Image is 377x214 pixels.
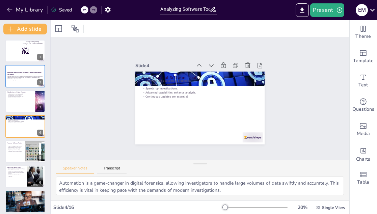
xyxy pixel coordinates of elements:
[7,172,25,174] p: Proper acquisition impacts investigation success.
[53,204,223,211] div: Slide 4 / 16
[37,130,43,136] div: 4
[7,166,25,168] p: Data Acquisition Tools
[7,147,23,148] p: Data acquisition is the first step.
[5,165,45,188] div: 6
[37,155,43,161] div: 5
[7,197,43,199] p: Continuous training on tools is vital.
[37,104,43,110] div: 3
[160,4,209,14] input: Insert title
[7,79,43,80] p: Generated with [URL]
[7,92,33,93] p: Digital forensics is crucial in investigations.
[7,149,23,151] p: Reporting tools ensure clarity.
[135,62,192,69] div: Slide 4
[7,120,43,121] p: Speeds up investigations.
[7,142,23,144] p: Types of Software Tools
[7,118,43,120] p: Reduces human error.
[5,40,45,62] div: 1
[310,3,344,17] button: Present
[5,90,45,112] div: 3
[15,43,50,45] p: and login with code
[37,54,43,60] div: 1
[7,168,25,169] p: Forensic imaging preserves data integrity.
[7,169,25,171] p: Write-blockers are crucial.
[142,79,258,83] p: Software tools automate processes.
[5,140,45,163] div: 5
[7,122,43,124] p: Continuous updates are essential.
[355,33,371,40] span: Theme
[71,25,79,33] span: Position
[358,81,368,89] span: Text
[7,145,23,147] p: Tools are categorized by function.
[7,151,23,152] p: Selecting the right tools is crucial.
[142,95,258,99] p: Continuous updates are essential.
[7,75,43,79] p: This presentation explores the foundations of digital forensics, the role of software tools in in...
[296,3,309,17] button: Export to PowerPoint
[7,121,43,123] p: Advanced capabilities enhance analysis.
[56,166,94,173] button: Speaker Notes
[7,93,33,95] p: Digital forensics aids in cybersecurity.
[7,117,43,119] p: Software tools automate processes.
[322,205,345,210] span: Single View
[37,180,43,186] div: 6
[7,174,25,177] p: Continuous evaluation of tools is necessary.
[350,93,377,117] div: Get real-time input from your audience
[352,106,374,113] span: Questions
[7,72,42,75] strong: Analyzing Software Tools in Digital Forensics: Applications and Impact
[142,75,258,81] p: Importance of Software Tools
[7,196,43,198] p: Connecting the dots is essential.
[5,190,45,213] div: 7
[7,96,33,97] p: Professionals require specialized skills.
[350,117,377,142] div: Add images, graphics, shapes or video
[97,166,127,173] button: Transcript
[356,156,370,163] span: Charts
[357,179,369,186] span: Table
[7,97,33,99] p: Attention to detail is critical.
[56,177,344,195] textarea: Automation is a game-changer in digital forensics, allowing investigators to handle large volumes...
[142,87,258,91] p: Speeds up investigations.
[53,23,64,34] div: Layout
[142,83,258,87] p: Reduces human error.
[357,130,370,137] span: Media
[7,195,43,196] p: Advanced features enhance analysis.
[7,95,33,96] p: Evidence must maintain integrity.
[7,194,43,195] p: Timeline generation aids investigations.
[29,41,39,43] strong: [DOMAIN_NAME]
[7,91,33,93] p: Introduction to Digital Forensics
[350,69,377,93] div: Add text boxes
[7,148,23,150] p: Analysis tools provide insights.
[5,115,45,137] div: 4
[51,7,72,13] div: Saved
[37,79,43,85] div: 2
[350,142,377,166] div: Add charts and graphs
[350,20,377,45] div: Change the overall theme
[350,166,377,190] div: Add a table
[37,205,43,211] div: 7
[350,45,377,69] div: Add ready made slides
[7,170,25,172] p: Various tools cater to different needs.
[142,91,258,95] p: Advanced capabilities enhance analysis.
[3,24,47,34] button: Add slide
[356,4,368,16] div: E M
[356,3,368,17] button: E M
[7,116,43,118] p: Importance of Software Tools
[353,57,374,64] span: Template
[5,65,45,87] div: 2
[7,191,43,193] p: Analysis Tools
[7,193,43,194] p: Analysis tools uncover hidden evidence.
[15,41,50,43] p: Go to
[294,204,311,211] div: 20 %
[5,4,46,15] button: My Library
